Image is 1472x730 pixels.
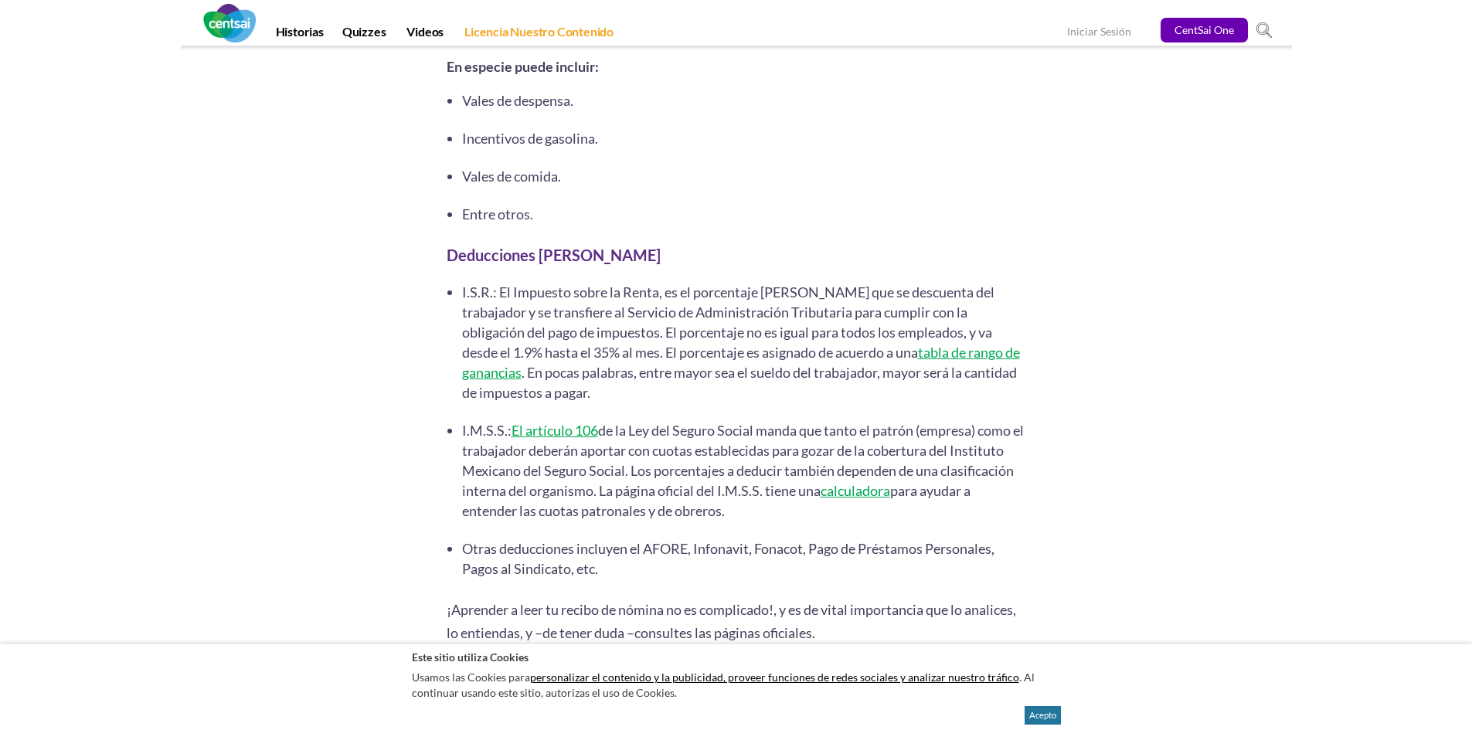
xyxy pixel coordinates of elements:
[1025,706,1061,725] button: Acepto
[203,4,256,42] img: CentSai
[447,58,599,75] strong: En especie puede incluir:
[462,538,1026,579] li: Otras deducciones incluyen el AFORE, Infonavit, Fonacot, Pago de Préstamos Personales, Pagos al S...
[512,422,598,439] a: El artículo 106
[462,420,1026,521] li: I.M.S.S.: de la Ley del Seguro Social manda que tanto el patrón (empresa) como el trabajador debe...
[412,666,1061,704] p: Usamos las Cookies para . Al continuar usando este sitio, autorizas el uso de Cookies.
[397,24,453,46] a: Videos
[462,204,1026,224] li: Entre otros.
[412,650,1061,664] h2: Este sitio utiliza Cookies
[447,246,661,264] b: Deducciones [PERSON_NAME]
[462,128,1026,148] li: Incentivos de gasolina.
[462,282,1026,402] li: I.S.R.: El Impuesto sobre la Renta, es el porcentaje [PERSON_NAME] que se descuenta del trabajado...
[462,166,1026,186] li: Vales de comida.
[1161,18,1248,42] a: CentSai One
[821,482,890,499] a: calculadora
[462,90,1026,110] li: Vales de despensa.
[333,24,396,46] a: Quizzes
[455,24,623,46] a: Licencia Nuestro Contenido
[447,598,1026,644] p: ¡Aprender a leer tu recibo de nómina no es complicado!, y es de vital importancia que lo analices...
[1067,25,1131,41] a: Iniciar Sesión
[267,24,333,46] a: Historias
